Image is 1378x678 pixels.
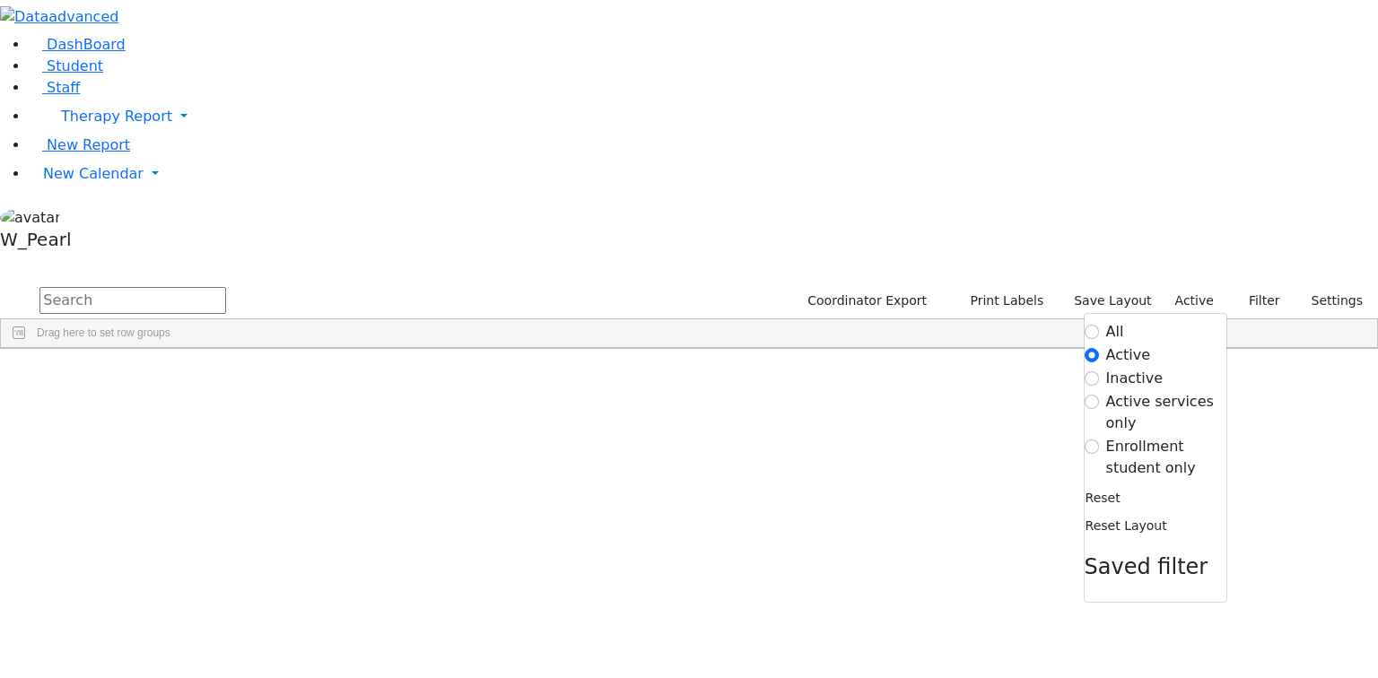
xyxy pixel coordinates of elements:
[1167,287,1222,315] label: Active
[1085,395,1099,409] input: Active services only
[29,79,80,96] a: Staff
[1106,344,1151,366] label: Active
[47,136,130,153] span: New Report
[1085,484,1121,512] button: Reset
[1085,512,1168,540] button: Reset Layout
[29,156,1378,192] a: New Calendar
[29,99,1378,135] a: Therapy Report
[1106,321,1124,343] label: All
[796,287,935,315] button: Coordinator Export
[1085,439,1099,454] input: Enrollment student only
[1288,287,1371,315] button: Settings
[1085,371,1099,386] input: Inactive
[39,287,226,314] input: Search
[1066,287,1159,315] button: Save Layout
[1106,391,1226,434] label: Active services only
[1225,287,1288,315] button: Filter
[47,57,103,74] span: Student
[47,79,80,96] span: Staff
[1085,325,1099,339] input: All
[29,36,126,53] a: DashBoard
[61,108,172,125] span: Therapy Report
[47,36,126,53] span: DashBoard
[43,165,144,182] span: New Calendar
[1084,313,1227,603] div: Settings
[1106,368,1164,389] label: Inactive
[37,326,170,339] span: Drag here to set row groups
[949,287,1051,315] button: Print Labels
[1085,554,1208,579] span: Saved filter
[29,136,130,153] a: New Report
[1106,436,1226,479] label: Enrollment student only
[29,57,103,74] a: Student
[1085,348,1099,362] input: Active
